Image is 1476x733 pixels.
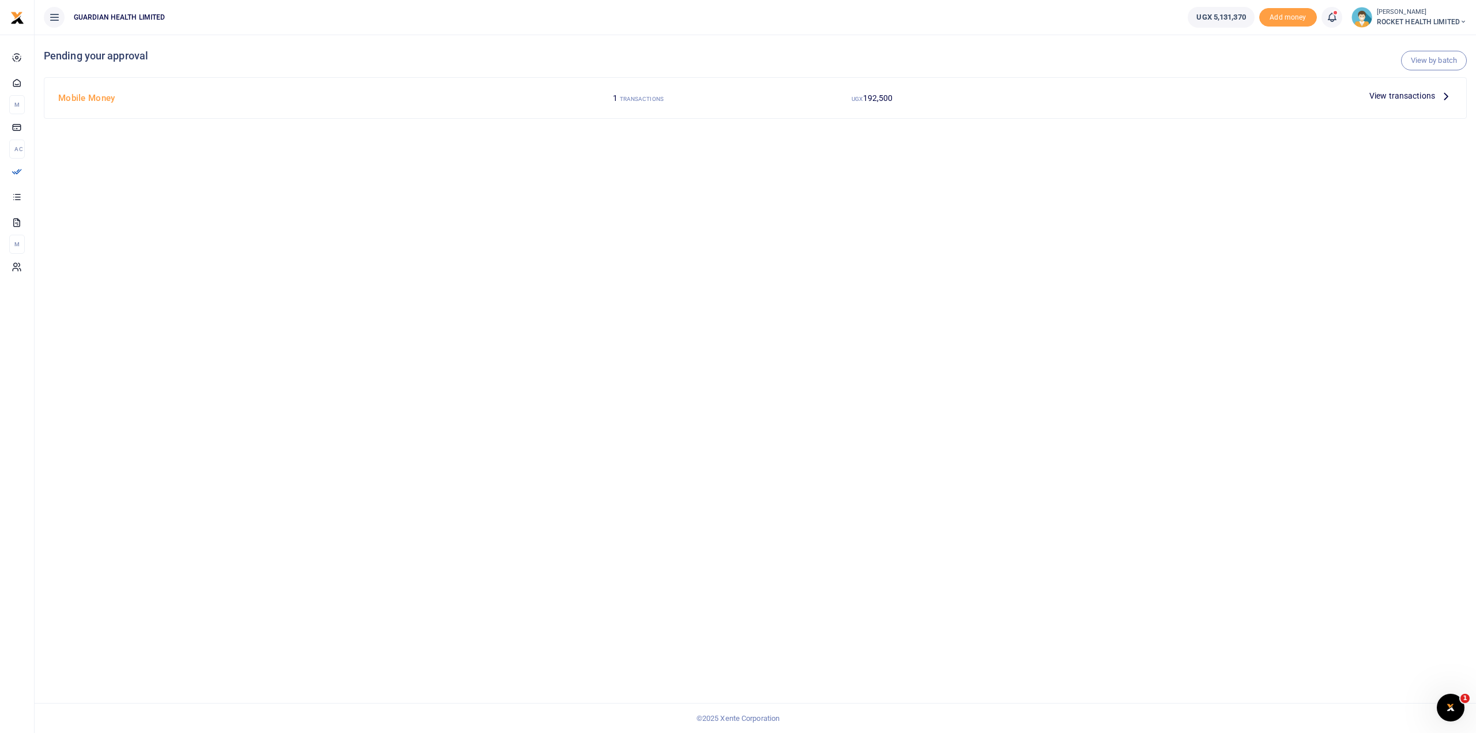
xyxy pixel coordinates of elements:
span: Add money [1259,8,1317,27]
a: UGX 5,131,370 [1188,7,1254,28]
img: logo-small [10,11,24,25]
a: Add money [1259,12,1317,21]
small: [PERSON_NAME] [1377,7,1467,17]
h4: Mobile Money [58,92,517,104]
a: logo-small logo-large logo-large [10,13,24,21]
h4: Pending your approval [44,50,1467,62]
li: M [9,95,25,114]
a: View by batch [1401,51,1467,70]
span: View transactions [1369,89,1435,102]
img: profile-user [1351,7,1372,28]
li: Toup your wallet [1259,8,1317,27]
small: UGX [852,96,863,102]
span: 192,500 [863,93,893,103]
li: Wallet ballance [1183,7,1259,28]
li: Ac [9,140,25,159]
a: profile-user [PERSON_NAME] ROCKET HEALTH LIMITED [1351,7,1467,28]
iframe: Intercom live chat [1437,694,1464,721]
span: GUARDIAN HEALTH LIMITED [69,12,170,22]
span: ROCKET HEALTH LIMITED [1377,17,1467,27]
span: UGX 5,131,370 [1196,12,1245,23]
span: 1 [1460,694,1470,703]
small: TRANSACTIONS [620,96,664,102]
span: 1 [613,93,617,103]
li: M [9,235,25,254]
